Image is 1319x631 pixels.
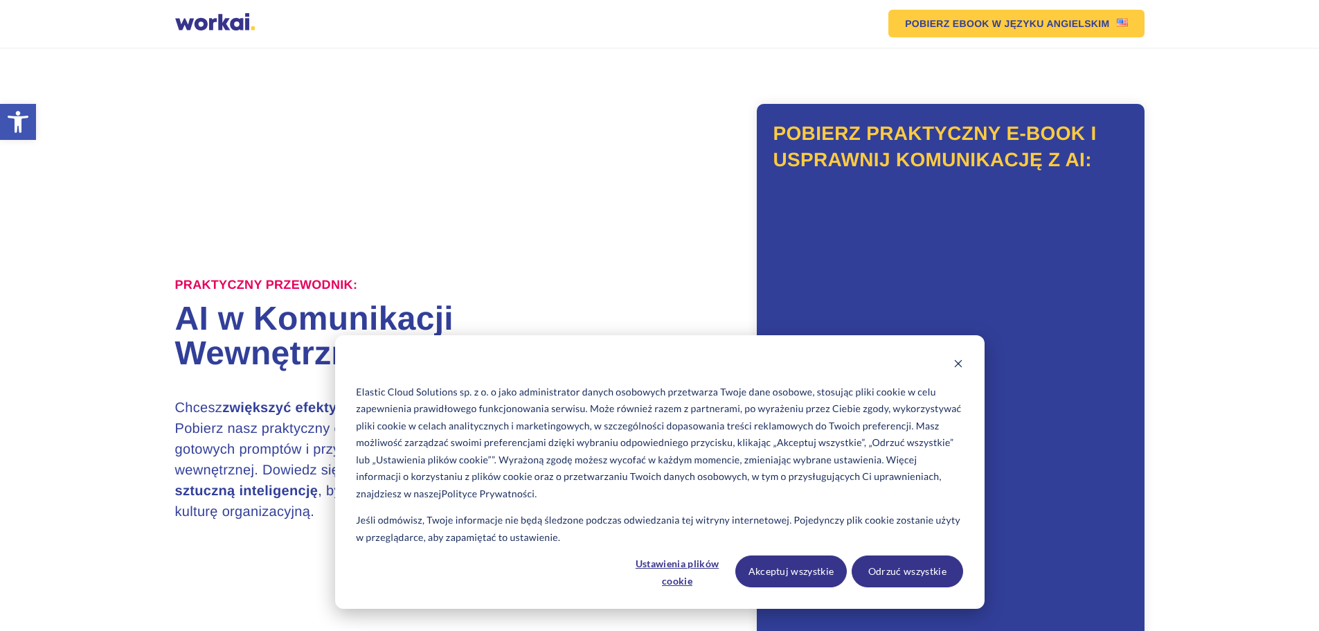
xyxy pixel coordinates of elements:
h1: AI w Komunikacji Wewnętrznej [175,302,660,371]
a: Polityce Prywatności. [442,486,537,503]
h3: Chcesz Pobierz nasz praktyczny ebook, pełen konkretnych wskazówek, gotowych promptów i przykładów... [175,398,611,522]
button: Akceptuj wszystkie [735,556,847,587]
button: Odrzuć wszystkie [852,556,963,587]
h2: Pobierz praktyczny e-book i usprawnij komunikację z AI: [773,121,1128,173]
em: POBIERZ EBOOK [905,19,989,28]
div: Cookie banner [335,335,985,609]
img: US flag [1117,19,1128,26]
a: POBIERZ EBOOKW JĘZYKU ANGIELSKIMUS flag [888,10,1144,37]
strong: zwiększyć efektywność i zaangażowanie pracowników? [222,400,600,416]
button: Ustawienia plików cookie [624,556,730,587]
p: Elastic Cloud Solutions sp. z o. o jako administrator danych osobowych przetwarza Twoje dane osob... [356,384,962,503]
p: Jeśli odmówisz, Twoje informacje nie będą śledzone podczas odwiedzania tej witryny internetowej. ... [356,512,962,546]
button: Dismiss cookie banner [953,357,963,374]
label: Praktyczny przewodnik: [175,278,358,293]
